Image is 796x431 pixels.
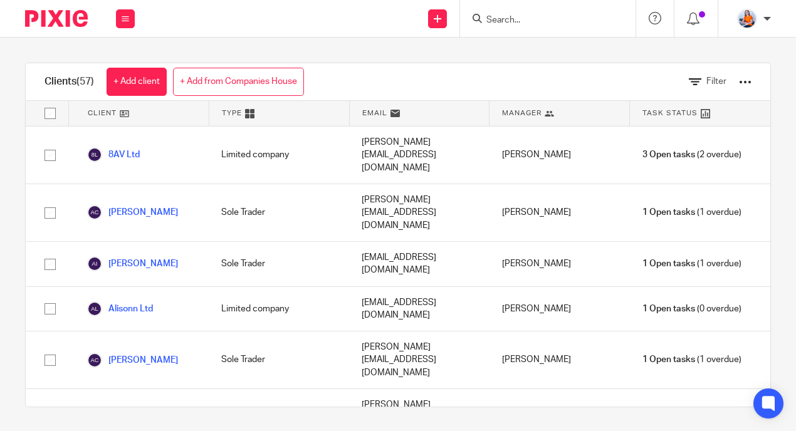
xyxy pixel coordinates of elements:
[209,242,349,286] div: Sole Trader
[642,148,741,161] span: (2 overdue)
[87,256,102,271] img: svg%3E
[87,147,102,162] img: svg%3E
[737,9,757,29] img: DSC08036.jpg
[173,68,304,96] a: + Add from Companies House
[209,287,349,331] div: Limited company
[87,205,178,220] a: [PERSON_NAME]
[107,68,167,96] a: + Add client
[87,301,153,316] a: Alisonn Ltd
[642,353,695,366] span: 1 Open tasks
[490,184,630,241] div: [PERSON_NAME]
[362,108,387,118] span: Email
[642,303,741,315] span: (0 overdue)
[349,242,490,286] div: [EMAIL_ADDRESS][DOMAIN_NAME]
[642,108,698,118] span: Task Status
[87,205,102,220] img: svg%3E
[88,108,117,118] span: Client
[349,127,490,184] div: [PERSON_NAME][EMAIL_ADDRESS][DOMAIN_NAME]
[222,108,242,118] span: Type
[642,353,741,366] span: (1 overdue)
[349,331,490,388] div: [PERSON_NAME][EMAIL_ADDRESS][DOMAIN_NAME]
[209,127,349,184] div: Limited company
[642,257,741,270] span: (1 overdue)
[490,242,630,286] div: [PERSON_NAME]
[490,331,630,388] div: [PERSON_NAME]
[349,287,490,331] div: [EMAIL_ADDRESS][DOMAIN_NAME]
[490,127,630,184] div: [PERSON_NAME]
[642,148,695,161] span: 3 Open tasks
[502,108,542,118] span: Manager
[45,75,94,88] h1: Clients
[642,257,695,270] span: 1 Open tasks
[25,10,88,27] img: Pixie
[642,206,695,219] span: 1 Open tasks
[209,184,349,241] div: Sole Trader
[87,353,178,368] a: [PERSON_NAME]
[349,184,490,241] div: [PERSON_NAME][EMAIL_ADDRESS][DOMAIN_NAME]
[38,101,62,125] input: Select all
[642,206,741,219] span: (1 overdue)
[87,301,102,316] img: svg%3E
[642,303,695,315] span: 1 Open tasks
[706,77,726,86] span: Filter
[209,331,349,388] div: Sole Trader
[87,256,178,271] a: [PERSON_NAME]
[87,147,140,162] a: 8AV Ltd
[76,76,94,86] span: (57)
[87,353,102,368] img: svg%3E
[485,15,598,26] input: Search
[490,287,630,331] div: [PERSON_NAME]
